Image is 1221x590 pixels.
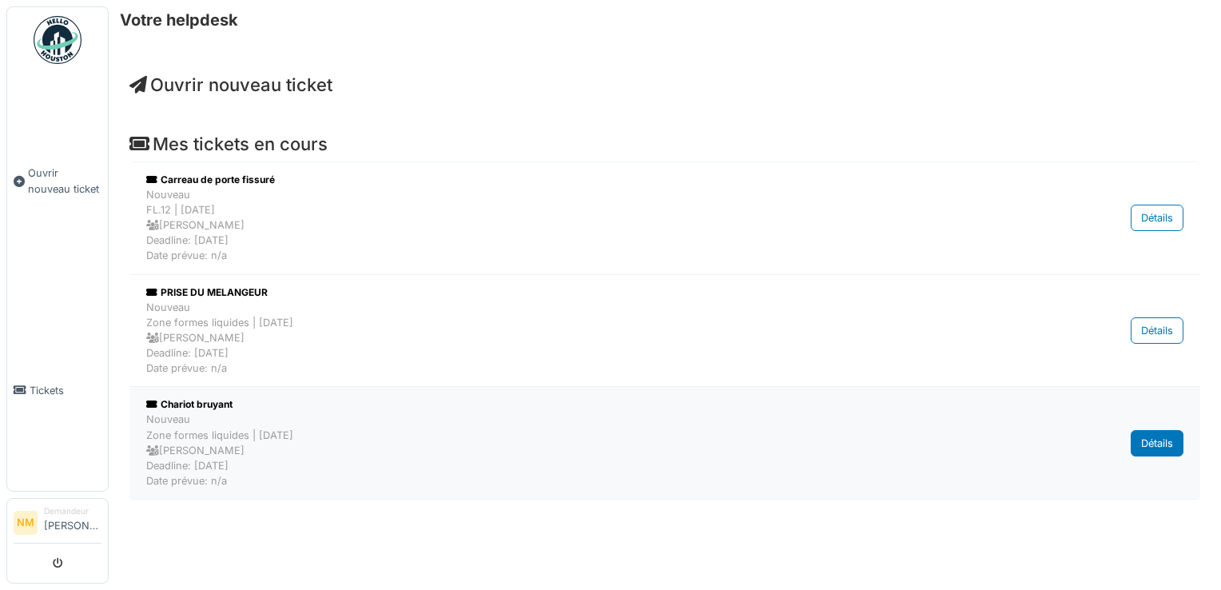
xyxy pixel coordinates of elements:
[1131,205,1183,231] div: Détails
[30,383,101,398] span: Tickets
[7,289,108,491] a: Tickets
[146,285,1018,300] div: PRISE DU MELANGEUR
[44,505,101,540] li: [PERSON_NAME]
[146,397,1018,412] div: Chariot bruyant
[120,10,238,30] h6: Votre helpdesk
[146,187,1018,264] div: Nouveau FL.12 | [DATE] [PERSON_NAME] Deadline: [DATE] Date prévue: n/a
[34,16,82,64] img: Badge_color-CXgf-gQk.svg
[1131,317,1183,344] div: Détails
[142,393,1187,492] a: Chariot bruyant NouveauZone formes liquides | [DATE] [PERSON_NAME]Deadline: [DATE]Date prévue: n/...
[44,505,101,517] div: Demandeur
[1131,430,1183,456] div: Détails
[14,505,101,544] a: NM Demandeur[PERSON_NAME]
[14,511,38,535] li: NM
[129,74,332,95] a: Ouvrir nouveau ticket
[142,169,1187,268] a: Carreau de porte fissuré NouveauFL.12 | [DATE] [PERSON_NAME]Deadline: [DATE]Date prévue: n/a Détails
[146,173,1018,187] div: Carreau de porte fissuré
[146,412,1018,488] div: Nouveau Zone formes liquides | [DATE] [PERSON_NAME] Deadline: [DATE] Date prévue: n/a
[146,300,1018,377] div: Nouveau Zone formes liquides | [DATE] [PERSON_NAME] Deadline: [DATE] Date prévue: n/a
[7,73,108,289] a: Ouvrir nouveau ticket
[28,165,101,196] span: Ouvrir nouveau ticket
[129,134,1200,154] h4: Mes tickets en cours
[142,281,1187,381] a: PRISE DU MELANGEUR NouveauZone formes liquides | [DATE] [PERSON_NAME]Deadline: [DATE]Date prévue:...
